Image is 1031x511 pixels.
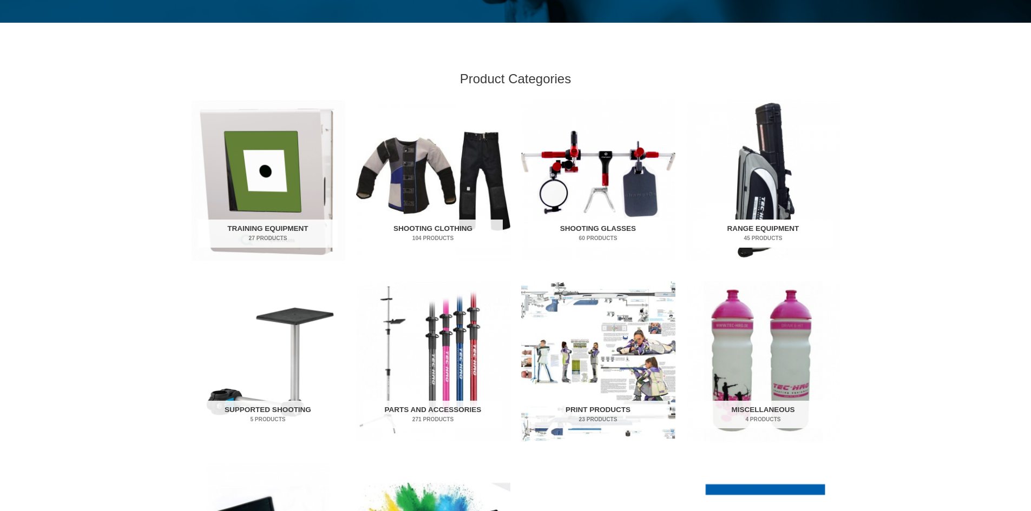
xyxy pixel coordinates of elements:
img: Range Equipment [686,100,840,261]
mark: 45 Products [693,234,833,242]
h2: Print Products [528,401,668,429]
mark: 27 Products [198,234,338,242]
mark: 60 Products [528,234,668,242]
mark: 271 Products [363,415,503,423]
a: Visit product category Training Equipment [191,100,345,261]
h2: Range Equipment [693,220,833,248]
h2: Miscellaneous [693,401,833,429]
a: Visit product category Shooting Glasses [521,100,675,261]
h2: Product Categories [191,70,840,87]
img: Shooting Clothing [356,100,510,261]
h2: Shooting Clothing [363,220,503,248]
a: Visit product category Shooting Clothing [356,100,510,261]
h2: Training Equipment [198,220,338,248]
mark: 23 Products [528,415,668,423]
a: Visit product category Print Products [521,281,675,442]
h2: Supported Shooting [198,401,338,429]
h2: Parts and Accessories [363,401,503,429]
img: Shooting Glasses [521,100,675,261]
img: Supported Shooting [191,281,345,442]
img: Parts and Accessories [356,281,510,442]
a: Visit product category Parts and Accessories [356,281,510,442]
mark: 104 Products [363,234,503,242]
img: Training Equipment [191,100,345,261]
img: Print Products [521,281,675,442]
a: Visit product category Supported Shooting [191,281,345,442]
mark: 5 Products [198,415,338,423]
a: Visit product category Miscellaneous [686,281,840,442]
h2: Shooting Glasses [528,220,668,248]
img: Miscellaneous [686,281,840,442]
mark: 4 Products [693,415,833,423]
a: Visit product category Range Equipment [686,100,840,261]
